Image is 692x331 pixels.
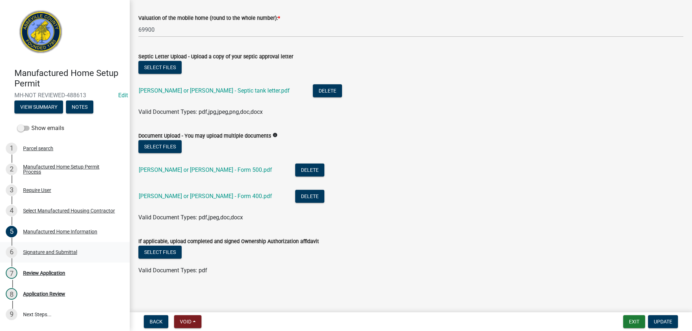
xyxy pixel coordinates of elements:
span: MH-NOT REVIEWED-488613 [14,92,115,99]
div: 5 [6,226,17,237]
button: Void [174,315,201,328]
div: Parcel search [23,146,53,151]
button: Select files [138,140,182,153]
button: Update [648,315,678,328]
wm-modal-confirm: Edit Application Number [118,92,128,99]
img: Abbeville County, South Carolina [14,8,67,61]
button: Select files [138,61,182,74]
h4: Manufactured Home Setup Permit [14,68,124,89]
label: Show emails [17,124,64,133]
a: [PERSON_NAME] or [PERSON_NAME] - Form 500.pdf [139,166,272,173]
div: 4 [6,205,17,216]
button: Select files [138,246,182,259]
span: Void [180,319,191,325]
button: Back [144,315,168,328]
button: View Summary [14,100,63,113]
i: info [272,133,278,138]
span: Valid Document Types: pdf,jpg,jpeg,png,doc,docx [138,108,263,115]
wm-modal-confirm: Delete Document [295,167,324,174]
wm-modal-confirm: Delete Document [295,193,324,200]
div: 9 [6,309,17,320]
span: Valid Document Types: pdf [138,267,207,274]
div: 6 [6,246,17,258]
button: Delete [295,164,324,176]
button: Notes [66,100,93,113]
div: 3 [6,184,17,196]
span: Valid Document Types: pdf,jpeg,doc,docx [138,214,243,221]
div: Require User [23,188,51,193]
button: Exit [623,315,645,328]
label: If applicable, upload completed and signed Ownership Authorization affidavit [138,239,319,244]
a: Edit [118,92,128,99]
div: Application Review [23,291,65,296]
div: Review Application [23,270,65,276]
a: [PERSON_NAME] or [PERSON_NAME] - Form 400.pdf [139,193,272,200]
a: [PERSON_NAME] or [PERSON_NAME] - Septic tank letter.pdf [139,87,290,94]
div: 8 [6,288,17,300]
wm-modal-confirm: Summary [14,104,63,110]
label: Document Upload - You may upload multiple documents [138,134,271,139]
span: Update [654,319,672,325]
label: Septic Letter Upload - Upload a copy of your septic approval letter [138,54,293,59]
button: Delete [313,84,342,97]
wm-modal-confirm: Delete Document [313,88,342,95]
div: Manufactured Home Information [23,229,97,234]
label: Valuation of the mobile home (round to the whole number): [138,16,280,21]
div: Signature and Submittal [23,250,77,255]
button: Delete [295,190,324,203]
div: Select Manufactured Housing Contractor [23,208,115,213]
span: Back [150,319,163,325]
div: 2 [6,164,17,175]
wm-modal-confirm: Notes [66,104,93,110]
div: 7 [6,267,17,279]
div: 1 [6,143,17,154]
div: Manufactured Home Setup Permit Process [23,164,118,174]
